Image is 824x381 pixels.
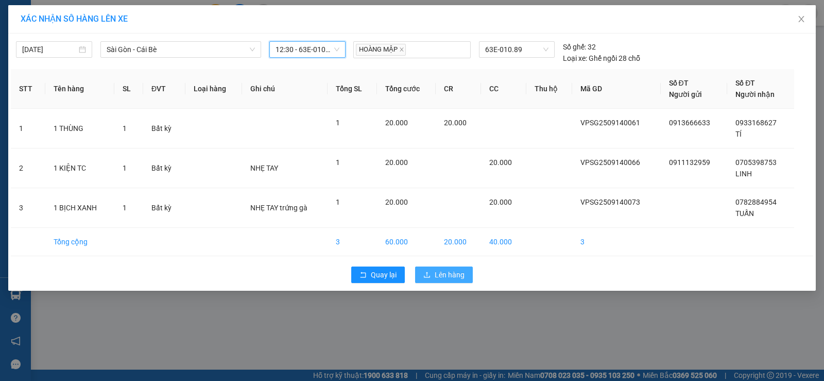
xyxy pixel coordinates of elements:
[572,228,660,256] td: 3
[45,69,114,109] th: Tên hàng
[444,119,467,127] span: 20.000
[572,69,660,109] th: Mã GD
[143,148,185,188] td: Bất kỳ
[735,119,777,127] span: 0933168627
[563,53,587,64] span: Loại xe:
[563,41,596,53] div: 32
[11,69,45,109] th: STT
[45,188,114,228] td: 1 BỊCH XANH
[669,119,710,127] span: 0913666633
[11,188,45,228] td: 3
[436,69,481,109] th: CR
[436,228,481,256] td: 20.000
[143,109,185,148] td: Bất kỳ
[359,271,367,279] span: rollback
[336,119,340,127] span: 1
[423,271,431,279] span: upload
[336,158,340,167] span: 1
[114,69,143,109] th: SL
[143,69,185,109] th: ĐVT
[669,90,702,98] span: Người gửi
[45,109,114,148] td: 1 THÙNG
[143,188,185,228] td: Bất kỳ
[22,44,77,55] input: 14/09/2025
[11,109,45,148] td: 1
[580,158,640,167] span: VPSG2509140066
[123,124,127,132] span: 1
[328,228,377,256] td: 3
[735,209,754,218] span: TUẤN
[249,46,255,53] span: down
[45,228,114,256] td: Tổng cộng
[526,69,572,109] th: Thu hộ
[735,79,755,87] span: Số ĐT
[385,119,408,127] span: 20.000
[336,198,340,206] span: 1
[735,90,775,98] span: Người nhận
[250,204,307,212] span: NHẸ TAY trứng gà
[489,198,512,206] span: 20.000
[377,228,436,256] td: 60.000
[787,5,816,34] button: Close
[669,79,689,87] span: Số ĐT
[485,42,548,57] span: 63E-010.89
[385,198,408,206] span: 20.000
[276,42,339,57] span: 12:30 - 63E-010.89
[481,69,526,109] th: CC
[185,69,242,109] th: Loại hàng
[735,158,777,167] span: 0705398753
[797,15,805,23] span: close
[377,69,436,109] th: Tổng cước
[563,41,586,53] span: Số ghế:
[669,158,710,167] span: 0911132959
[107,42,255,57] span: Sài Gòn - Cái Bè
[580,198,640,206] span: VPSG2509140073
[489,158,512,167] span: 20.000
[328,69,377,109] th: Tổng SL
[11,148,45,188] td: 2
[415,267,473,283] button: uploadLên hàng
[21,14,128,24] span: XÁC NHẬN SỐ HÀNG LÊN XE
[399,47,404,52] span: close
[735,170,752,178] span: LINH
[385,158,408,167] span: 20.000
[735,130,742,138] span: TÍ
[735,198,777,206] span: 0782884954
[242,69,328,109] th: Ghi chú
[371,269,397,280] span: Quay lại
[250,164,278,172] span: NHẸ TAY
[435,269,465,280] span: Lên hàng
[351,267,405,283] button: rollbackQuay lại
[123,164,127,172] span: 1
[580,119,640,127] span: VPSG2509140061
[481,228,526,256] td: 40.000
[123,204,127,212] span: 1
[356,44,406,56] span: HOÀNG MẬP
[563,53,640,64] div: Ghế ngồi 28 chỗ
[45,148,114,188] td: 1 KIỆN TC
